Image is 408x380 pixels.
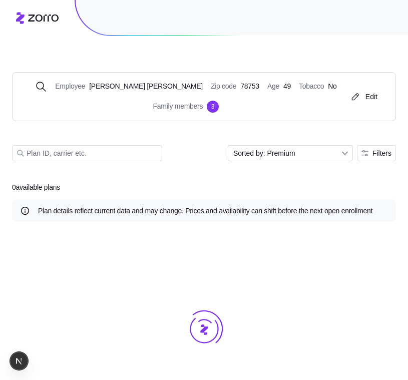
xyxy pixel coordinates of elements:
span: No [328,81,336,92]
input: Plan ID, carrier etc. [12,145,162,161]
span: 0 available plans [12,182,60,192]
div: 3 [207,101,219,113]
span: Employee [55,81,85,92]
span: Filters [372,150,391,157]
span: 78753 [240,81,259,92]
span: Plan details reflect current data and may change. Prices and availability can shift before the ne... [38,206,372,216]
span: Zip code [211,81,236,92]
span: Age [267,81,279,92]
span: 49 [283,81,291,92]
span: [PERSON_NAME] [PERSON_NAME] [89,81,203,92]
span: Family members [153,101,203,112]
button: Filters [357,145,396,161]
input: Sort by [228,145,353,161]
span: Tobacco [299,81,324,92]
div: Edit [349,92,377,102]
button: Edit [347,89,379,105]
